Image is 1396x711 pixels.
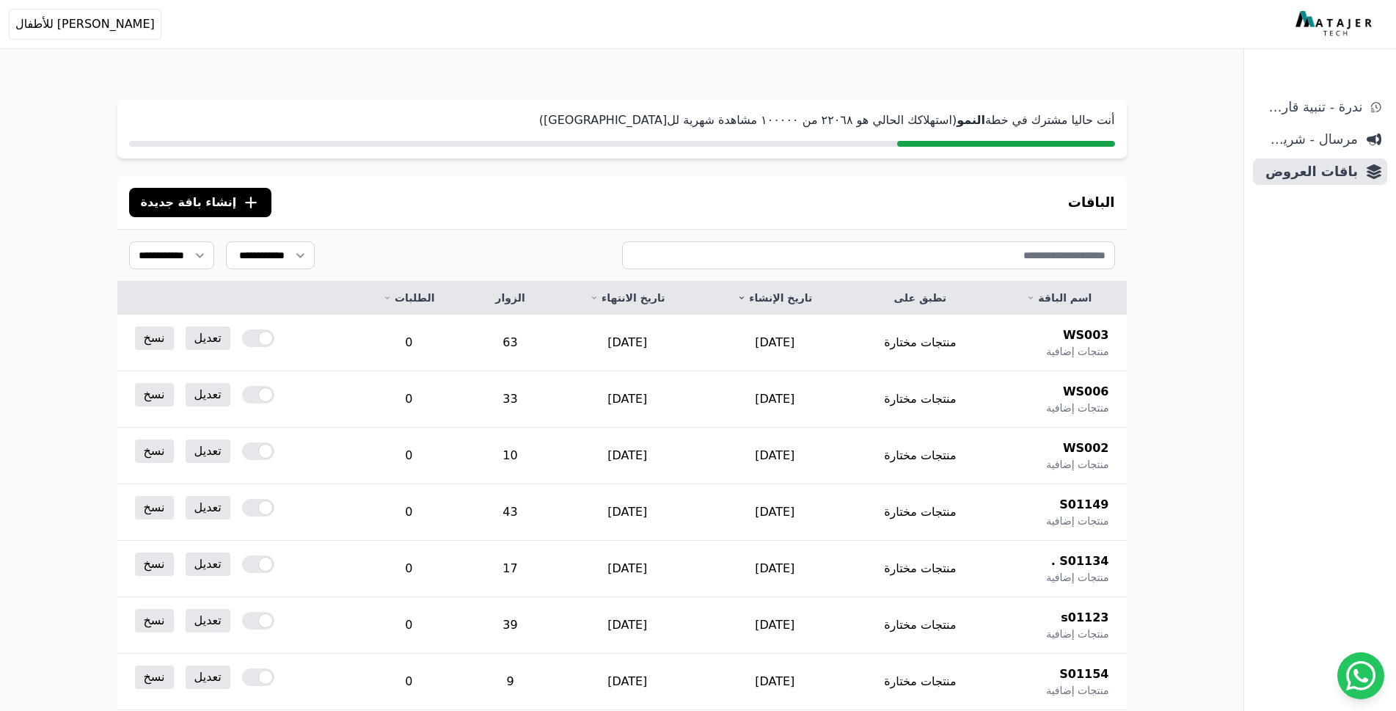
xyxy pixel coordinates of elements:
[1051,553,1109,570] span: S01134 .
[351,541,467,597] td: 0
[467,428,553,484] td: 10
[186,440,230,463] a: تعديل
[135,553,174,576] a: نسخ
[129,112,1115,129] p: أنت حاليا مشترك في خطة (استهلاكك الحالي هو ٢٢۰٦٨ من ١۰۰۰۰۰ مشاهدة شهرية لل[GEOGRAPHIC_DATA])
[701,654,849,710] td: [DATE]
[1259,129,1358,150] span: مرسال - شريط دعاية
[1068,192,1115,213] h3: الباقات
[554,541,701,597] td: [DATE]
[135,383,174,406] a: نسخ
[351,315,467,371] td: 0
[135,440,174,463] a: نسخ
[554,654,701,710] td: [DATE]
[141,194,237,211] span: إنشاء باقة جديدة
[554,597,701,654] td: [DATE]
[368,291,449,305] a: الطلبات
[186,327,230,350] a: تعديل
[135,496,174,519] a: نسخ
[701,371,849,428] td: [DATE]
[1046,457,1108,472] span: منتجات إضافية
[467,315,553,371] td: 63
[849,484,993,541] td: منتجات مختارة
[135,609,174,632] a: نسخ
[571,291,684,305] a: تاريخ الانتهاء
[719,291,831,305] a: تاريخ الإنشاء
[1259,97,1362,117] span: ندرة - تنبية قارب علي النفاذ
[1059,666,1108,683] span: S01154
[1046,570,1108,585] span: منتجات إضافية
[467,282,553,315] th: الزوار
[1059,496,1108,514] span: S01149
[1063,327,1109,344] span: WS003
[467,371,553,428] td: 33
[186,383,230,406] a: تعديل
[554,428,701,484] td: [DATE]
[186,666,230,689] a: تعديل
[467,541,553,597] td: 17
[1063,383,1109,401] span: WS006
[1046,401,1108,415] span: منتجات إضافية
[554,315,701,371] td: [DATE]
[701,541,849,597] td: [DATE]
[1295,11,1375,37] img: MatajerTech Logo
[467,484,553,541] td: 43
[1046,683,1108,698] span: منتجات إضافية
[1009,291,1108,305] a: اسم الباقة
[186,553,230,576] a: تعديل
[849,282,993,315] th: تطبق على
[1046,627,1108,641] span: منتجات إضافية
[9,9,161,40] button: [PERSON_NAME] للأطفال
[701,428,849,484] td: [DATE]
[135,327,174,350] a: نسخ
[467,597,553,654] td: 39
[467,654,553,710] td: 9
[701,484,849,541] td: [DATE]
[849,597,993,654] td: منتجات مختارة
[186,609,230,632] a: تعديل
[554,371,701,428] td: [DATE]
[849,371,993,428] td: منتجات مختارة
[351,371,467,428] td: 0
[351,484,467,541] td: 0
[1063,440,1109,457] span: WS002
[135,666,174,689] a: نسخ
[849,654,993,710] td: منتجات مختارة
[351,597,467,654] td: 0
[1061,609,1108,627] span: s01123
[1259,161,1358,182] span: باقات العروض
[701,315,849,371] td: [DATE]
[186,496,230,519] a: تعديل
[957,113,985,127] strong: النمو
[849,428,993,484] td: منتجات مختارة
[351,654,467,710] td: 0
[1046,344,1108,359] span: منتجات إضافية
[849,541,993,597] td: منتجات مختارة
[129,188,272,217] button: إنشاء باقة جديدة
[15,15,155,33] span: [PERSON_NAME] للأطفال
[351,428,467,484] td: 0
[701,597,849,654] td: [DATE]
[554,484,701,541] td: [DATE]
[849,315,993,371] td: منتجات مختارة
[1046,514,1108,528] span: منتجات إضافية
